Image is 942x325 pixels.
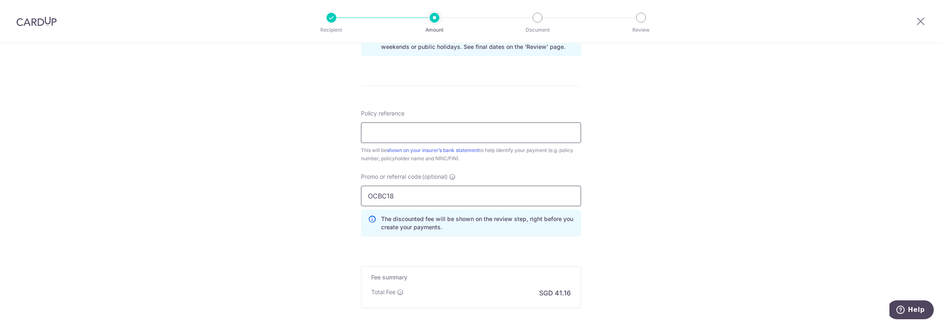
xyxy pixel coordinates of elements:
p: Document [507,26,568,34]
div: This will be to help identify your payment (e.g. policy number, policyholder name and NRIC/FIN). [361,146,581,163]
img: CardUp [16,16,57,26]
span: (optional) [422,173,448,181]
p: Review [611,26,671,34]
iframe: Opens a widget where you can find more information [889,300,934,321]
span: Promo or referral code [361,173,421,181]
a: shown on your insurer’s bank statement [387,147,479,153]
label: Policy reference [361,109,404,118]
p: The discounted fee will be shown on the review step, right before you create your payments. [381,215,574,231]
p: Amount [404,26,465,34]
p: Total Fee [371,288,395,296]
p: SGD 41.16 [539,288,571,298]
p: Recipient [301,26,362,34]
h5: Fee summary [371,273,571,281]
